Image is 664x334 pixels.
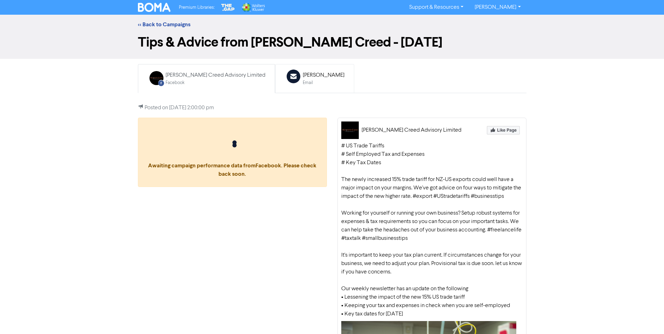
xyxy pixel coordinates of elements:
img: Like Page [487,126,520,134]
img: FACEBOOK_POST [149,71,163,85]
img: Wolters Kluwer [241,3,265,12]
a: << Back to Campaigns [138,21,190,28]
h1: Tips & Advice from [PERSON_NAME] Creed - [DATE] [138,34,526,50]
div: [PERSON_NAME] Creed Advisory Limited [166,71,265,79]
span: Premium Libraries: [179,5,215,10]
span: Awaiting campaign performance data from Facebook . Please check back soon. [145,140,320,178]
a: [PERSON_NAME] [469,2,526,13]
img: Morrison Creed Advisory Limited [341,121,359,139]
div: Email [303,79,344,86]
a: Support & Resources [404,2,469,13]
p: Posted on [DATE] 2:00:00 pm [138,104,526,112]
div: [PERSON_NAME] [303,71,344,79]
iframe: Chat Widget [576,258,664,334]
img: BOMA Logo [138,3,171,12]
img: The Gap [220,3,236,12]
div: # US Trade Tariffs # Self Employed Tax and Expenses # Key Tax Dates The newly increased 15% trade... [341,142,523,318]
div: [PERSON_NAME] Creed Advisory Limited [362,126,461,134]
div: Facebook [166,79,265,86]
